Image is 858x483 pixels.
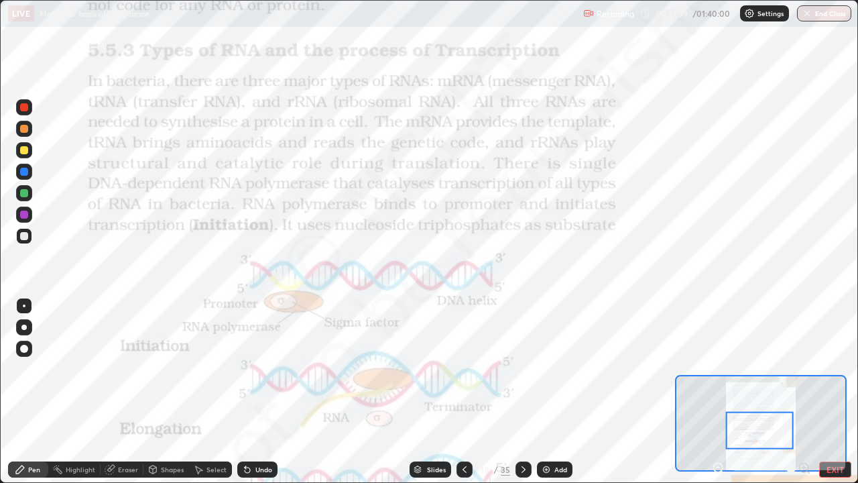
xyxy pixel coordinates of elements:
[757,10,784,17] p: Settings
[501,464,510,476] div: 35
[797,5,851,21] button: End Class
[28,466,40,473] div: Pen
[478,466,491,474] div: 19
[583,8,594,19] img: recording.375f2c34.svg
[12,8,30,19] p: LIVE
[819,462,851,478] button: EXIT
[494,466,498,474] div: /
[118,466,138,473] div: Eraser
[427,466,446,473] div: Slides
[744,8,755,19] img: class-settings-icons
[802,8,812,19] img: end-class-cross
[255,466,272,473] div: Undo
[554,466,567,473] div: Add
[40,8,149,19] p: Molecular basis of inheritance
[597,9,634,19] p: Recording
[541,464,552,475] img: add-slide-button
[66,466,95,473] div: Highlight
[206,466,227,473] div: Select
[161,466,184,473] div: Shapes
